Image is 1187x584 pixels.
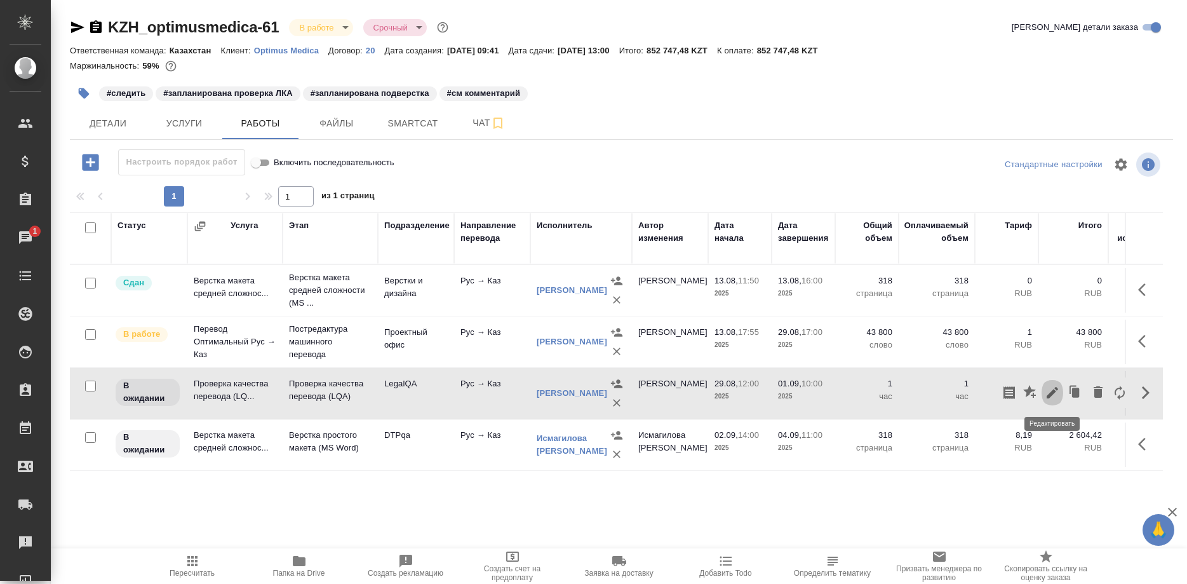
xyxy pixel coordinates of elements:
[1063,377,1087,408] button: Клонировать
[757,46,828,55] p: 852 747,48 KZT
[981,275,1032,287] p: 0
[289,377,372,403] p: Проверка качества перевода (LQA)
[382,116,443,132] span: Smartcat
[714,442,765,454] p: 2025
[905,339,969,351] p: слово
[558,46,619,55] p: [DATE] 13:00
[25,225,44,238] span: 1
[1002,155,1106,175] div: split button
[187,316,283,367] td: Перевод Оптимальный Рус → Каз
[114,377,181,407] div: Исполнитель назначен, приступать к работе пока рано
[981,429,1032,442] p: 8,19
[905,377,969,390] p: 1
[187,371,283,416] td: Проверка качества перевода (LQ...
[434,19,451,36] button: Доп статусы указывают на важность/срочность заказа
[778,287,829,300] p: 2025
[714,390,765,403] p: 2025
[778,390,829,403] p: 2025
[778,276,801,285] p: 13.08,
[607,323,626,342] button: Назначить
[289,323,372,361] p: Постредактура машинного перевода
[321,188,375,207] span: из 1 страниц
[70,79,98,107] button: Добавить тэг
[77,116,138,132] span: Детали
[1045,275,1102,287] p: 0
[438,87,529,98] span: см комментарий
[714,327,738,337] p: 13.08,
[905,429,969,442] p: 318
[717,46,757,55] p: К оплате:
[1109,377,1130,408] button: Заменить
[509,46,558,55] p: Дата сдачи:
[123,328,160,341] p: В работе
[295,22,337,33] button: В работе
[1148,517,1169,543] span: 🙏
[154,116,215,132] span: Услуги
[114,429,181,459] div: Исполнитель назначен, приступать к работе пока рано
[904,219,969,245] div: Оплачиваемый объем
[194,220,206,233] button: Сгруппировать
[714,379,738,388] p: 29.08,
[1045,429,1102,442] p: 2 604,42
[607,271,626,290] button: Назначить
[328,46,366,55] p: Договор:
[1143,514,1174,546] button: 🙏
[632,423,708,467] td: Исмагилова [PERSON_NAME]
[142,61,162,71] p: 59%
[366,46,385,55] p: 20
[1045,326,1102,339] p: 43 800
[454,423,530,467] td: Рус → Каз
[1130,275,1161,305] button: Здесь прячутся важные кнопки
[778,430,801,440] p: 04.09,
[714,219,765,245] div: Дата начала
[220,46,253,55] p: Клиент:
[1130,377,1161,408] button: Скрыть кнопки
[537,285,607,295] a: [PERSON_NAME]
[842,275,892,287] p: 318
[714,287,765,300] p: 2025
[801,430,822,440] p: 11:00
[537,433,607,456] a: Исмагилова [PERSON_NAME]
[70,20,85,35] button: Скопировать ссылку для ЯМессенджера
[607,290,626,309] button: Удалить
[98,87,154,98] span: следить
[714,430,738,440] p: 02.09,
[801,276,822,285] p: 16:00
[447,46,509,55] p: [DATE] 09:41
[905,442,969,454] p: страница
[537,388,607,398] a: [PERSON_NAME]
[778,327,801,337] p: 29.08,
[981,390,1032,403] p: RUB
[454,320,530,364] td: Рус → Каз
[738,430,759,440] p: 14:00
[73,149,108,175] button: Добавить работу
[1012,21,1138,34] span: [PERSON_NAME] детали заказа
[1130,326,1161,357] button: Здесь прячутся важные кнопки
[254,46,328,55] p: Optimus Medica
[123,379,172,405] p: В ожидании
[1106,149,1136,180] span: Настроить таблицу
[70,61,142,71] p: Маржинальность:
[607,374,626,393] button: Назначить
[378,423,454,467] td: DTPqa
[638,219,702,245] div: Автор изменения
[619,46,647,55] p: Итого:
[714,276,738,285] p: 13.08,
[981,287,1032,300] p: RUB
[163,87,292,100] p: #запланирована проверка ЛКА
[981,442,1032,454] p: RUB
[607,445,626,464] button: Удалить
[231,219,258,232] div: Услуга
[842,326,892,339] p: 43 800
[108,18,279,36] a: KZH_optimusmedica-61
[378,371,454,416] td: LegalQA
[459,115,520,131] span: Чат
[187,423,283,467] td: Верстка макета средней сложнос...
[778,219,829,245] div: Дата завершения
[1045,442,1102,454] p: RUB
[1136,153,1163,177] span: Посмотреть информацию
[123,276,144,289] p: Сдан
[289,429,372,454] p: Верстка простого макета (MS Word)
[460,219,524,245] div: Направление перевода
[311,87,429,100] p: #запланирована подверстка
